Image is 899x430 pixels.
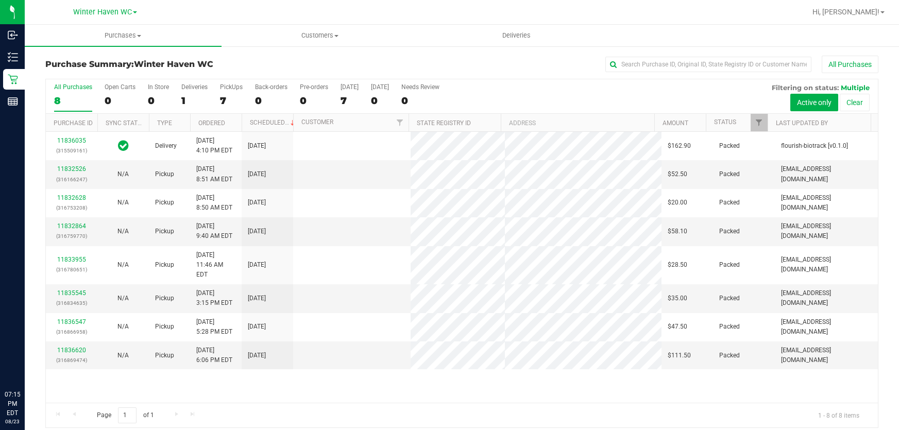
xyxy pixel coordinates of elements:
[248,260,266,270] span: [DATE]
[663,119,688,127] a: Amount
[54,119,93,127] a: Purchase ID
[719,227,740,236] span: Packed
[54,83,92,91] div: All Purchases
[248,351,266,360] span: [DATE]
[117,260,129,270] button: N/A
[810,407,868,423] span: 1 - 8 of 8 items
[790,94,838,111] button: Active only
[719,351,740,360] span: Packed
[52,355,91,365] p: (316869474)
[117,294,129,303] button: N/A
[117,322,129,332] button: N/A
[840,94,870,111] button: Clear
[255,83,287,91] div: Back-orders
[781,193,872,213] span: [EMAIL_ADDRESS][DOMAIN_NAME]
[57,318,86,325] a: 11836547
[118,139,129,153] span: In Sync
[52,146,91,156] p: (315509161)
[155,322,174,332] span: Pickup
[781,164,872,184] span: [EMAIL_ADDRESS][DOMAIN_NAME]
[255,95,287,107] div: 0
[54,95,92,107] div: 8
[668,227,687,236] span: $58.10
[52,298,91,308] p: (316834635)
[117,170,129,178] span: Not Applicable
[371,83,389,91] div: [DATE]
[417,119,471,127] a: State Registry ID
[196,164,232,184] span: [DATE] 8:51 AM EDT
[668,351,691,360] span: $111.50
[248,169,266,179] span: [DATE]
[248,227,266,236] span: [DATE]
[401,95,439,107] div: 0
[392,114,409,131] a: Filter
[341,83,359,91] div: [DATE]
[196,193,232,213] span: [DATE] 8:50 AM EDT
[155,198,174,208] span: Pickup
[841,83,870,92] span: Multiple
[196,250,235,280] span: [DATE] 11:46 AM EDT
[248,294,266,303] span: [DATE]
[781,346,872,365] span: [EMAIL_ADDRESS][DOMAIN_NAME]
[52,231,91,241] p: (316759770)
[371,95,389,107] div: 0
[117,295,129,302] span: Not Applicable
[248,141,266,151] span: [DATE]
[117,351,129,360] button: N/A
[719,294,740,303] span: Packed
[117,198,129,208] button: N/A
[117,228,129,235] span: Not Applicable
[5,390,20,418] p: 07:15 PM EDT
[8,74,18,84] inline-svg: Retail
[719,141,740,151] span: Packed
[25,25,222,46] a: Purchases
[117,227,129,236] button: N/A
[105,95,135,107] div: 0
[134,59,213,69] span: Winter Haven WC
[822,56,878,73] button: All Purchases
[781,221,872,241] span: [EMAIL_ADDRESS][DOMAIN_NAME]
[668,169,687,179] span: $52.50
[668,322,687,332] span: $47.50
[772,83,839,92] span: Filtering on status:
[155,169,174,179] span: Pickup
[73,8,132,16] span: Winter Haven WC
[418,25,615,46] a: Deliveries
[196,136,232,156] span: [DATE] 4:10 PM EDT
[117,352,129,359] span: Not Applicable
[668,260,687,270] span: $28.50
[57,165,86,173] a: 11832526
[117,261,129,268] span: Not Applicable
[196,221,232,241] span: [DATE] 9:40 AM EDT
[198,119,225,127] a: Ordered
[300,83,328,91] div: Pre-orders
[196,288,232,308] span: [DATE] 3:15 PM EDT
[719,260,740,270] span: Packed
[52,203,91,213] p: (316753208)
[341,95,359,107] div: 7
[5,418,20,425] p: 08/23
[668,141,691,151] span: $162.90
[781,317,872,337] span: [EMAIL_ADDRESS][DOMAIN_NAME]
[220,95,243,107] div: 7
[222,25,418,46] a: Customers
[719,198,740,208] span: Packed
[220,83,243,91] div: PickUps
[8,96,18,107] inline-svg: Reports
[719,169,740,179] span: Packed
[57,347,86,354] a: 11836620
[25,31,222,40] span: Purchases
[181,95,208,107] div: 1
[401,83,439,91] div: Needs Review
[605,57,811,72] input: Search Purchase ID, Original ID, State Registry ID or Customer Name...
[105,83,135,91] div: Open Carts
[812,8,879,16] span: Hi, [PERSON_NAME]!
[10,348,41,379] iframe: Resource center
[155,351,174,360] span: Pickup
[45,60,323,69] h3: Purchase Summary:
[88,407,162,423] span: Page of 1
[196,346,232,365] span: [DATE] 6:06 PM EDT
[118,407,137,423] input: 1
[148,83,169,91] div: In Store
[250,119,297,126] a: Scheduled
